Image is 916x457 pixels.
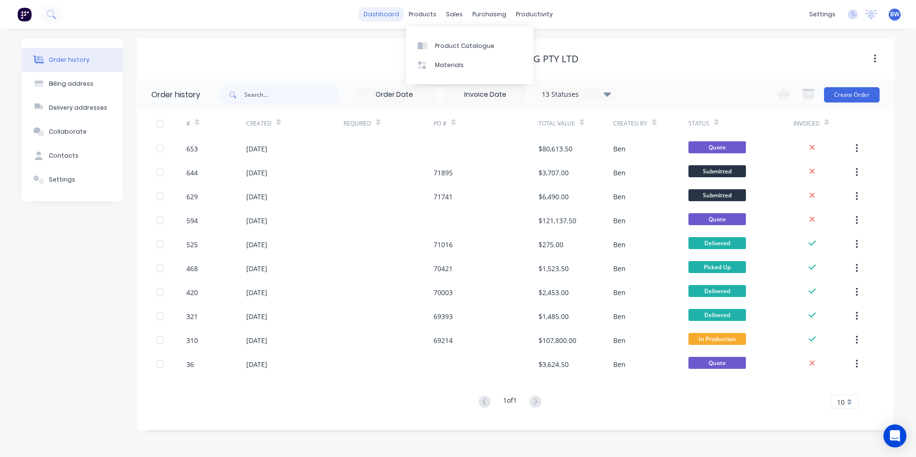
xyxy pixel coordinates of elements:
[613,216,626,226] div: Ben
[244,85,339,104] input: Search...
[354,88,435,102] input: Order Date
[538,168,569,178] div: $3,707.00
[246,168,267,178] div: [DATE]
[688,119,710,128] div: Status
[434,119,447,128] div: PO #
[434,192,453,202] div: 71741
[186,311,198,321] div: 321
[186,335,198,345] div: 310
[246,119,272,128] div: Created
[246,359,267,369] div: [DATE]
[445,88,526,102] input: Invoice Date
[186,216,198,226] div: 594
[434,263,453,274] div: 70421
[538,240,563,250] div: $275.00
[883,424,906,447] div: Open Intercom Messenger
[837,397,845,407] span: 10
[186,144,198,154] div: 653
[538,335,576,345] div: $107,800.00
[890,10,899,19] span: BW
[246,110,343,137] div: Created
[468,7,511,22] div: purchasing
[538,216,576,226] div: $121,137.50
[538,110,613,137] div: Total Value
[22,48,123,72] button: Order history
[435,61,464,69] div: Materials
[246,240,267,250] div: [DATE]
[688,165,746,177] span: Submitted
[22,144,123,168] button: Contacts
[538,192,569,202] div: $6,490.00
[804,7,840,22] div: settings
[343,110,434,137] div: Required
[22,120,123,144] button: Collaborate
[49,103,107,112] div: Delivery addresses
[793,110,853,137] div: Invoiced
[246,311,267,321] div: [DATE]
[246,335,267,345] div: [DATE]
[434,311,453,321] div: 69393
[246,144,267,154] div: [DATE]
[688,357,746,369] span: Quote
[538,119,575,128] div: Total Value
[688,309,746,321] span: Delivered
[613,119,647,128] div: Created By
[49,56,90,64] div: Order history
[538,263,569,274] div: $1,523.50
[613,311,626,321] div: Ben
[246,192,267,202] div: [DATE]
[49,151,79,160] div: Contacts
[793,119,820,128] div: Invoiced
[151,89,200,101] div: Order history
[613,110,688,137] div: Created By
[688,213,746,225] span: Quote
[186,119,190,128] div: #
[434,240,453,250] div: 71016
[22,96,123,120] button: Delivery addresses
[613,168,626,178] div: Ben
[536,89,617,100] div: 13 Statuses
[538,311,569,321] div: $1,485.00
[246,287,267,297] div: [DATE]
[688,110,793,137] div: Status
[538,287,569,297] div: $2,453.00
[613,359,626,369] div: Ben
[434,110,538,137] div: PO #
[688,237,746,249] span: Delivered
[613,144,626,154] div: Ben
[688,141,746,153] span: Quote
[49,80,93,88] div: Billing address
[404,7,441,22] div: products
[22,168,123,192] button: Settings
[17,7,32,22] img: Factory
[613,287,626,297] div: Ben
[186,240,198,250] div: 525
[503,395,517,409] div: 1 of 1
[186,168,198,178] div: 644
[359,7,404,22] a: dashboard
[246,263,267,274] div: [DATE]
[824,87,880,103] button: Create Order
[613,263,626,274] div: Ben
[434,168,453,178] div: 71895
[434,335,453,345] div: 69214
[343,119,371,128] div: Required
[406,56,533,75] a: Materials
[511,7,558,22] div: productivity
[49,175,75,184] div: Settings
[538,144,572,154] div: $80,613.50
[613,335,626,345] div: Ben
[434,287,453,297] div: 70003
[22,72,123,96] button: Billing address
[688,261,746,273] span: Picked Up
[688,285,746,297] span: Delivered
[246,216,267,226] div: [DATE]
[186,359,194,369] div: 36
[613,240,626,250] div: Ben
[688,189,746,201] span: Submitted
[435,42,494,50] div: Product Catalogue
[613,192,626,202] div: Ben
[186,263,198,274] div: 468
[186,192,198,202] div: 629
[49,127,87,136] div: Collaborate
